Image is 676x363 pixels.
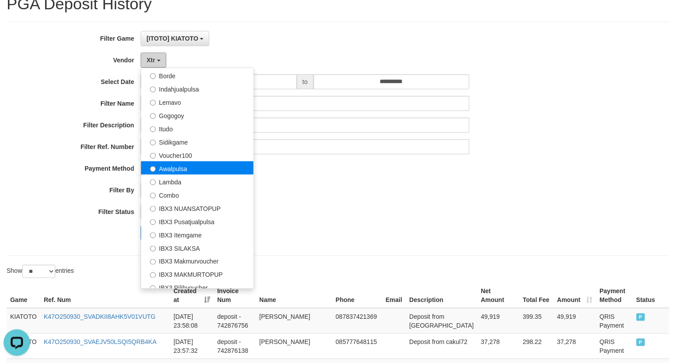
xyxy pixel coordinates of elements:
[141,175,253,188] label: Lambda
[214,333,256,359] td: deposit - 742876138
[150,193,156,199] input: Combo
[332,333,382,359] td: 085777648115
[141,267,253,281] label: IBX3 MAKMURTOPUP
[477,333,519,359] td: 37,278
[554,333,596,359] td: 37,278
[214,283,256,308] th: Invoice Num
[637,313,645,321] span: PAID
[44,313,156,320] a: K47O250930_SVADKII8AHK5V01VUTG
[170,283,214,308] th: Created at: activate to sort column ascending
[150,219,156,225] input: IBX3 Pusatjualpulsa
[170,308,214,334] td: [DATE] 23:58:08
[256,283,332,308] th: Name
[633,283,669,308] th: Status
[596,333,633,359] td: QRIS Payment
[596,308,633,334] td: QRIS Payment
[141,228,253,241] label: IBX3 Itemgame
[141,31,209,46] button: [ITOTO] KIATOTO
[4,4,30,30] button: Open LiveChat chat widget
[332,283,382,308] th: Phone
[7,283,40,308] th: Game
[170,333,214,359] td: [DATE] 23:57:32
[40,283,170,308] th: Ref. Num
[141,214,253,228] label: IBX3 Pusatjualpulsa
[554,308,596,334] td: 49,919
[22,265,55,278] select: Showentries
[256,333,332,359] td: [PERSON_NAME]
[141,122,253,135] label: Itudo
[141,188,253,201] label: Combo
[150,166,156,172] input: Awalpulsa
[150,246,156,252] input: IBX3 SILAKSA
[150,180,156,185] input: Lambda
[406,308,478,334] td: Deposit from [GEOGRAPHIC_DATA]
[141,135,253,148] label: Sidikgame
[519,283,554,308] th: Total Fee
[256,308,332,334] td: [PERSON_NAME]
[150,113,156,119] input: Gogogoy
[141,148,253,161] label: Voucher100
[141,82,253,95] label: Indahjualpulsa
[7,265,74,278] label: Show entries
[141,53,166,68] button: Xtr
[332,308,382,334] td: 087837421369
[406,283,478,308] th: Description
[150,73,156,79] input: Borde
[406,333,478,359] td: Deposit from cakul72
[150,206,156,212] input: IBX3 NUANSATOPUP
[637,339,645,346] span: PAID
[150,87,156,92] input: Indahjualpulsa
[141,69,253,82] label: Borde
[44,338,157,345] a: K47O250930_SVAEJV50LSQI5QRB4KA
[150,233,156,238] input: IBX3 Itemgame
[141,95,253,108] label: Lemavo
[150,259,156,265] input: IBX3 Makmurvoucher
[141,161,253,175] label: Awalpulsa
[297,74,314,89] span: to
[141,108,253,122] label: Gogogoy
[150,272,156,278] input: IBX3 MAKMURTOPUP
[141,201,253,214] label: IBX3 NUANSATOPUP
[382,283,406,308] th: Email
[150,100,156,106] input: Lemavo
[214,308,256,334] td: deposit - 742876756
[7,308,40,334] td: KIATOTO
[146,57,155,64] span: Xtr
[141,254,253,267] label: IBX3 Makmurvoucher
[477,283,519,308] th: Net Amount
[519,333,554,359] td: 298.22
[150,140,156,145] input: Sidikgame
[150,126,156,132] input: Itudo
[150,286,156,291] input: IBX3 Pilihvoucher
[477,308,519,334] td: 49,919
[150,153,156,159] input: Voucher100
[141,241,253,254] label: IBX3 SILAKSA
[596,283,633,308] th: Payment Method
[519,308,554,334] td: 399.35
[146,35,198,42] span: [ITOTO] KIATOTO
[554,283,596,308] th: Amount: activate to sort column ascending
[141,281,253,294] label: IBX3 Pilihvoucher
